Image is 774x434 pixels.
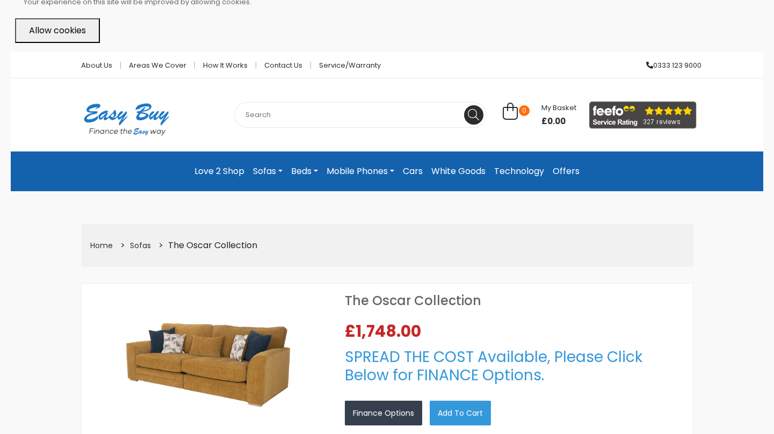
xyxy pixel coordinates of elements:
li: The Oscar Collection [155,237,258,254]
a: Home [90,240,113,251]
a: Offers [548,160,584,183]
a: Love 2 Shop [190,160,249,183]
a: Service/Warranty [311,62,381,69]
a: Beds [287,160,322,183]
span: £0.00 [541,115,576,128]
a: Mobile Phones [322,160,399,183]
img: Easy Buy [73,89,180,149]
img: feefo_logo [589,102,697,129]
span: £1,748.00 [345,323,425,339]
a: Areas we cover [121,62,195,69]
a: Finance Options [345,401,422,425]
a: 0 My Basket £0.00 [503,108,576,121]
h1: The Oscar Collection [345,294,682,307]
a: 0333 123 9000 [638,62,701,69]
a: Add to Cart [430,401,491,425]
a: Technology [490,160,548,183]
a: Sofas [130,240,151,251]
span: 0 [519,105,530,116]
h3: SPREAD THE COST Available, Please Click Below for FINANCE Options. [345,348,682,384]
input: Search [234,102,487,128]
a: How it works [195,62,256,69]
a: Sofas [249,160,287,183]
a: White Goods [427,160,490,183]
span: My Basket [541,103,576,113]
a: Cars [399,160,427,183]
a: About Us [73,62,121,69]
button: Allow cookies [15,18,100,43]
a: Contact Us [256,62,311,69]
